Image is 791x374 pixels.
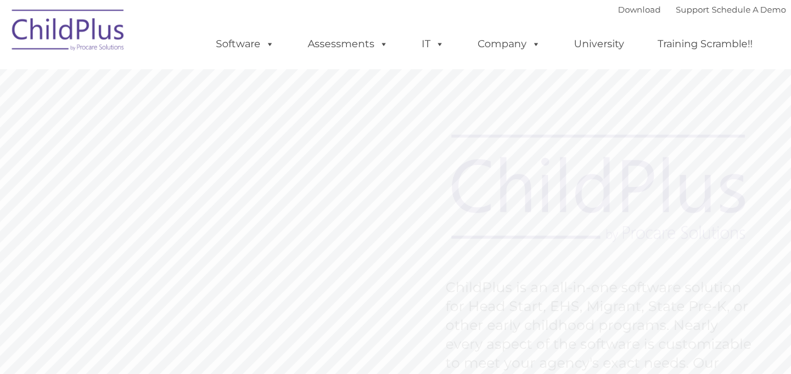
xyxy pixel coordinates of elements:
a: Assessments [295,31,401,57]
a: Support [676,4,709,14]
font: | [618,4,786,14]
a: Company [465,31,553,57]
a: Schedule A Demo [712,4,786,14]
a: Download [618,4,661,14]
img: ChildPlus by Procare Solutions [6,1,132,64]
a: Software [203,31,287,57]
a: IT [409,31,457,57]
a: Training Scramble!! [645,31,765,57]
a: University [561,31,637,57]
